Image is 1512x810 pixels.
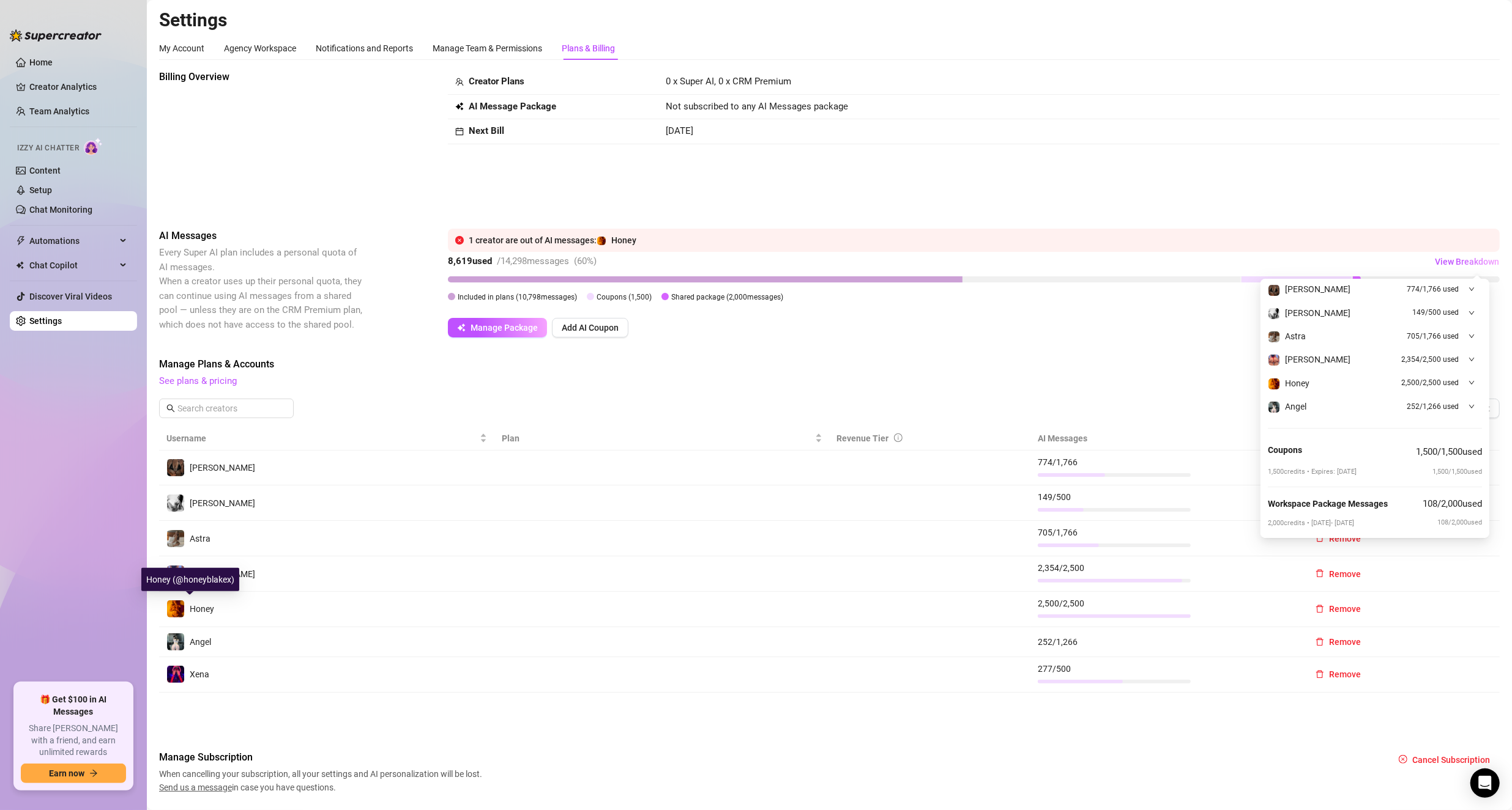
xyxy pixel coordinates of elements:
[141,568,239,591] div: Honey (@honeyblakex)
[894,433,903,442] span: info-circle
[159,750,486,765] span: Manage Subscription
[1316,638,1324,646] span: delete
[190,463,255,473] span: [PERSON_NAME]
[190,669,209,679] span: Xena
[49,768,84,778] span: Earn now
[167,633,184,650] img: Angel
[1434,252,1500,271] button: View Breakdown
[671,293,783,301] span: Shared package ( 2,000 messages)
[552,318,628,337] button: Add AI Coupon
[167,600,184,617] img: Honey
[167,666,184,683] img: Xena
[190,498,255,508] span: [PERSON_NAME]
[1306,632,1371,652] button: Remove
[1316,534,1324,542] span: delete
[1316,670,1324,679] span: delete
[84,138,103,155] img: AI Chatter
[1038,526,1291,539] span: 705 / 1,766
[190,534,210,543] span: Astra
[455,236,464,245] span: close-circle
[29,77,127,97] a: Creator Analytics
[455,127,464,136] span: calendar
[1306,529,1371,548] button: Remove
[1329,498,1361,508] span: Remove
[159,357,1500,372] span: Manage Plans & Accounts
[1306,493,1371,513] button: Remove
[167,459,184,476] img: Nina
[666,125,693,136] span: [DATE]
[16,236,26,246] span: thunderbolt
[574,256,597,267] span: ( 60 %)
[562,323,619,333] span: Add AI Coupon
[1316,463,1324,472] span: delete
[1329,604,1361,614] span: Remove
[21,764,126,783] button: Earn nowarrow-right
[1038,455,1291,469] span: 774 / 1,766
[469,76,524,87] strong: Creator Plans
[1435,257,1499,267] span: View Breakdown
[1038,561,1291,575] span: 2,354 / 2,500
[1306,665,1371,684] button: Remove
[494,427,830,451] th: Plan
[1038,635,1291,649] span: 252 / 1,266
[29,185,52,195] a: Setup
[167,565,184,583] img: Stella
[190,637,211,647] span: Angel
[1470,768,1500,798] div: Open Intercom Messenger
[29,106,89,116] a: Team Analytics
[159,247,362,330] span: Every Super AI plan includes a personal quota of AI messages. When a creator uses up their person...
[1038,597,1291,610] span: 2,500 / 2,500
[1329,463,1361,473] span: Remove
[29,166,61,175] a: Content
[167,495,184,512] img: Elsie
[502,432,813,445] span: Plan
[29,231,116,251] span: Automations
[1329,534,1361,543] span: Remove
[224,42,296,55] div: Agency Workspace
[29,316,62,326] a: Settings
[1306,458,1371,477] button: Remove
[1329,669,1361,679] span: Remove
[29,205,92,215] a: Chat Monitoring
[167,530,184,547] img: Astra
[469,101,556,112] strong: AI Message Package
[29,292,112,301] a: Discover Viral Videos
[159,9,1500,32] h2: Settings
[1418,399,1500,418] button: Add Account
[597,293,652,301] span: Coupons ( 1,500 )
[469,125,504,136] strong: Next Bill
[21,694,126,718] span: 🎁 Get $100 in AI Messages
[10,29,102,42] img: logo-BBDzfeDw.svg
[316,42,413,55] div: Notifications and Reports
[177,402,277,415] input: Search creators
[448,318,547,337] button: Manage Package
[159,42,204,55] div: My Account
[159,229,365,243] span: AI Messages
[159,70,365,84] span: Billing Overview
[1316,605,1324,613] span: delete
[1428,403,1436,412] span: plus
[469,234,1492,247] div: 1 creator are out of AI messages:
[611,235,636,245] span: Honey
[1329,569,1361,579] span: Remove
[1306,564,1371,584] button: Remove
[1038,662,1291,676] span: 277 / 500
[1316,499,1324,507] span: delete
[190,604,214,614] span: Honey
[666,100,848,114] span: Not subscribed to any AI Messages package
[497,256,569,267] span: / 14,298 messages
[1038,490,1291,504] span: 149 / 500
[455,78,464,86] span: team
[448,256,492,267] strong: 8,619 used
[16,261,24,270] img: Chat Copilot
[166,432,477,445] span: Username
[597,237,606,245] img: Honey
[1412,755,1490,765] span: Cancel Subscription
[159,375,237,386] a: See plans & pricing
[1329,637,1361,647] span: Remove
[159,427,494,451] th: Username
[1389,750,1500,770] button: Cancel Subscription
[1316,569,1324,578] span: delete
[562,42,615,55] div: Plans & Billing
[433,42,542,55] div: Manage Team & Permissions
